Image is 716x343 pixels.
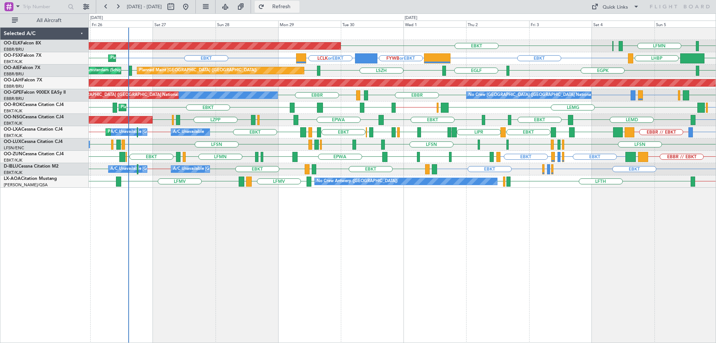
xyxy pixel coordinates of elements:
[53,65,128,76] div: Unplanned Maint Amsterdam (Schiphol)
[4,127,63,132] a: OO-LXACessna Citation CJ4
[8,15,81,26] button: All Aircraft
[4,53,41,58] a: OO-FSXFalcon 7X
[110,163,249,175] div: A/C Unavailable [GEOGRAPHIC_DATA] ([GEOGRAPHIC_DATA] National)
[4,96,24,102] a: EBBR/BRU
[4,108,22,114] a: EBKT/KJK
[403,21,466,27] div: Wed 1
[4,78,22,82] span: OO-LAH
[4,71,24,77] a: EBBR/BRU
[266,4,297,9] span: Refresh
[278,21,341,27] div: Mon 29
[4,103,64,107] a: OO-ROKCessna Citation CJ4
[127,3,162,10] span: [DATE] - [DATE]
[216,21,278,27] div: Sun 28
[466,21,529,27] div: Thu 2
[529,21,592,27] div: Fri 3
[4,115,22,119] span: OO-NSG
[4,127,21,132] span: OO-LXA
[468,90,593,101] div: No Crew [GEOGRAPHIC_DATA] ([GEOGRAPHIC_DATA] National)
[4,59,22,65] a: EBKT/KJK
[4,177,57,181] a: LX-AOACitation Mustang
[139,65,257,76] div: Planned Maint [GEOGRAPHIC_DATA] ([GEOGRAPHIC_DATA])
[592,21,654,27] div: Sat 4
[4,121,22,126] a: EBKT/KJK
[4,66,40,70] a: OO-AIEFalcon 7X
[121,102,208,113] div: Planned Maint Kortrijk-[GEOGRAPHIC_DATA]
[4,133,22,138] a: EBKT/KJK
[317,176,398,187] div: No Crew Antwerp ([GEOGRAPHIC_DATA])
[4,90,66,95] a: OO-GPEFalcon 900EX EASy II
[90,15,103,21] div: [DATE]
[4,115,64,119] a: OO-NSGCessna Citation CJ4
[4,145,24,151] a: LFSN/ENC
[4,103,22,107] span: OO-ROK
[4,170,22,175] a: EBKT/KJK
[19,18,79,23] span: All Aircraft
[45,90,180,101] div: Planned Maint [GEOGRAPHIC_DATA] ([GEOGRAPHIC_DATA] National)
[108,127,195,138] div: Planned Maint Kortrijk-[GEOGRAPHIC_DATA]
[4,47,24,52] a: EBBR/BRU
[588,1,643,13] button: Quick Links
[603,4,628,11] div: Quick Links
[4,182,48,188] a: [PERSON_NAME]/QSA
[4,41,21,46] span: OO-ELK
[173,163,292,175] div: A/C Unavailable [GEOGRAPHIC_DATA]-[GEOGRAPHIC_DATA]
[4,90,21,95] span: OO-GPE
[4,53,21,58] span: OO-FSX
[4,66,20,70] span: OO-AIE
[4,140,21,144] span: OO-LUX
[4,84,24,89] a: EBBR/BRU
[4,164,59,169] a: D-IBLUCessna Citation M2
[4,140,63,144] a: OO-LUXCessna Citation CJ4
[153,21,216,27] div: Sat 27
[4,152,22,156] span: OO-ZUN
[4,152,64,156] a: OO-ZUNCessna Citation CJ4
[110,53,197,64] div: Planned Maint Kortrijk-[GEOGRAPHIC_DATA]
[4,164,18,169] span: D-IBLU
[173,127,204,138] div: A/C Unavailable
[4,78,42,82] a: OO-LAHFalcon 7X
[90,21,153,27] div: Fri 26
[405,15,417,21] div: [DATE]
[4,41,41,46] a: OO-ELKFalcon 8X
[23,1,66,12] input: Trip Number
[341,21,403,27] div: Tue 30
[4,158,22,163] a: EBKT/KJK
[4,177,21,181] span: LX-AOA
[255,1,299,13] button: Refresh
